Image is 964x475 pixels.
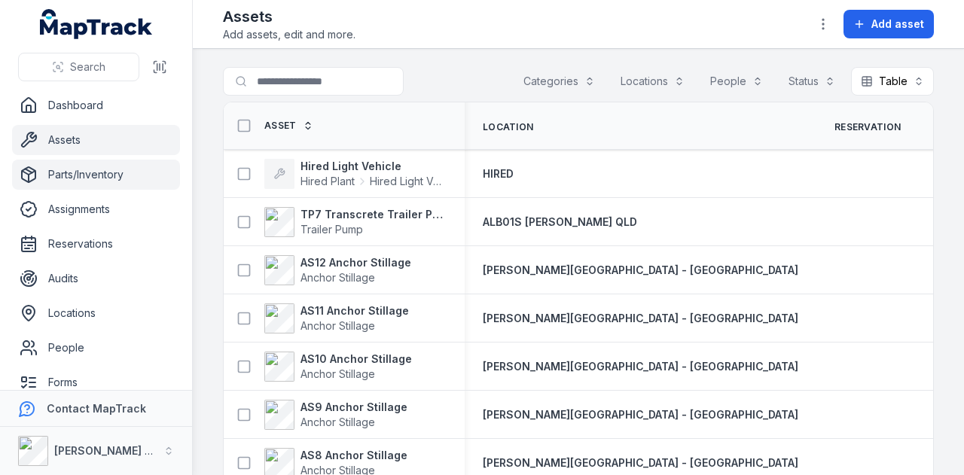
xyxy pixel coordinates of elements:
[483,311,798,326] a: [PERSON_NAME][GEOGRAPHIC_DATA] - [GEOGRAPHIC_DATA]
[483,166,514,181] a: HIRED
[483,359,798,374] a: [PERSON_NAME][GEOGRAPHIC_DATA] - [GEOGRAPHIC_DATA]
[12,125,180,155] a: Assets
[483,312,798,324] span: [PERSON_NAME][GEOGRAPHIC_DATA] - [GEOGRAPHIC_DATA]
[12,367,180,397] a: Forms
[483,121,533,133] span: Location
[871,17,924,32] span: Add asset
[300,159,447,174] strong: Hired Light Vehicle
[483,263,798,276] span: [PERSON_NAME][GEOGRAPHIC_DATA] - [GEOGRAPHIC_DATA]
[264,120,313,132] a: Asset
[483,455,798,470] a: [PERSON_NAME][GEOGRAPHIC_DATA] - [GEOGRAPHIC_DATA]
[12,333,180,363] a: People
[483,407,798,422] a: [PERSON_NAME][GEOGRAPHIC_DATA] - [GEOGRAPHIC_DATA]
[264,400,407,430] a: AS9 Anchor StillageAnchor Stillage
[300,174,355,189] span: Hired Plant
[779,67,845,96] button: Status
[300,319,375,332] span: Anchor Stillage
[834,121,901,133] span: Reservation
[370,174,447,189] span: Hired Light Vehicle
[264,255,411,285] a: AS12 Anchor StillageAnchor Stillage
[47,402,146,415] strong: Contact MapTrack
[40,9,153,39] a: MapTrack
[483,215,637,228] span: ALB01S [PERSON_NAME] QLD
[264,159,447,189] a: Hired Light VehicleHired PlantHired Light Vehicle
[300,352,412,367] strong: AS10 Anchor Stillage
[18,53,139,81] button: Search
[300,400,407,415] strong: AS9 Anchor Stillage
[12,194,180,224] a: Assignments
[300,303,409,318] strong: AS11 Anchor Stillage
[483,408,798,421] span: [PERSON_NAME][GEOGRAPHIC_DATA] - [GEOGRAPHIC_DATA]
[483,167,514,180] span: HIRED
[514,67,605,96] button: Categories
[483,215,637,230] a: ALB01S [PERSON_NAME] QLD
[54,444,178,457] strong: [PERSON_NAME] Group
[12,298,180,328] a: Locations
[12,263,180,294] a: Audits
[851,67,934,96] button: Table
[264,207,447,237] a: TP7 Transcrete Trailer PumpTrailer Pump
[264,352,412,382] a: AS10 Anchor StillageAnchor Stillage
[12,90,180,120] a: Dashboard
[300,448,407,463] strong: AS8 Anchor Stillage
[300,367,375,380] span: Anchor Stillage
[300,271,375,284] span: Anchor Stillage
[483,456,798,469] span: [PERSON_NAME][GEOGRAPHIC_DATA] - [GEOGRAPHIC_DATA]
[12,160,180,190] a: Parts/Inventory
[483,263,798,278] a: [PERSON_NAME][GEOGRAPHIC_DATA] - [GEOGRAPHIC_DATA]
[12,229,180,259] a: Reservations
[843,10,934,38] button: Add asset
[300,416,375,428] span: Anchor Stillage
[264,120,297,132] span: Asset
[70,59,105,75] span: Search
[300,207,447,222] strong: TP7 Transcrete Trailer Pump
[264,303,409,333] a: AS11 Anchor StillageAnchor Stillage
[223,6,355,27] h2: Assets
[300,223,363,236] span: Trailer Pump
[223,27,355,42] span: Add assets, edit and more.
[300,255,411,270] strong: AS12 Anchor Stillage
[611,67,694,96] button: Locations
[483,360,798,373] span: [PERSON_NAME][GEOGRAPHIC_DATA] - [GEOGRAPHIC_DATA]
[700,67,773,96] button: People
